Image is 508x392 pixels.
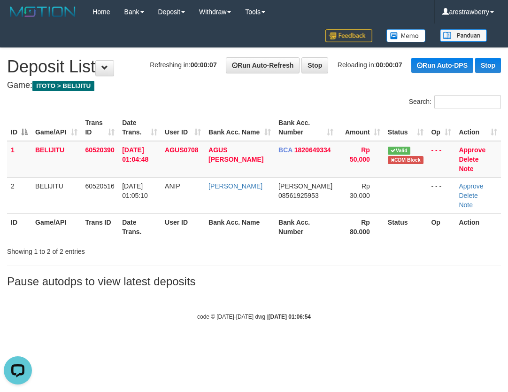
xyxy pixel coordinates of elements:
[275,213,337,240] th: Bank Acc. Number
[409,95,501,109] label: Search:
[376,61,402,69] strong: 00:00:07
[294,146,331,154] span: Copy 1820649334 to clipboard
[31,114,81,141] th: Game/API: activate to sort column ascending
[459,192,477,199] a: Delete
[4,4,32,32] button: Open LiveChat chat widget
[205,213,275,240] th: Bank Acc. Name
[455,213,501,240] th: Action
[459,165,473,172] a: Note
[350,182,370,199] span: Rp 30,000
[31,177,81,213] td: BELIJITU
[122,146,148,163] span: [DATE] 01:04:48
[384,213,428,240] th: Status
[269,314,311,320] strong: [DATE] 01:06:54
[7,114,31,141] th: ID: activate to sort column descending
[191,61,217,69] strong: 00:00:07
[7,177,31,213] td: 2
[208,146,263,163] a: AGUS [PERSON_NAME]
[165,146,199,154] span: AGUS0708
[388,147,410,155] span: Valid transaction
[278,192,319,199] span: Copy 08561925953 to clipboard
[427,141,455,178] td: - - -
[165,182,180,190] span: ANIP
[459,146,485,154] a: Approve
[337,114,384,141] th: Amount: activate to sort column ascending
[350,146,370,163] span: Rp 50,000
[427,177,455,213] td: - - -
[7,81,501,90] h4: Game:
[226,57,300,73] a: Run Auto-Refresh
[7,275,501,288] h3: Pause autodps to view latest deposits
[301,57,328,73] a: Stop
[7,5,78,19] img: MOTION_logo.png
[150,61,216,69] span: Refreshing in:
[161,213,205,240] th: User ID
[85,182,114,190] span: 60520516
[32,81,94,91] span: ITOTO > BELIJITU
[388,156,423,164] span: Transfer CDM blocked
[197,314,311,320] small: code © [DATE]-[DATE] dwg |
[459,201,473,209] a: Note
[459,182,483,190] a: Approve
[208,182,262,190] a: [PERSON_NAME]
[7,57,501,76] h1: Deposit List
[7,141,31,178] td: 1
[31,141,81,178] td: BELIJITU
[475,58,501,73] a: Stop
[85,146,114,154] span: 60520390
[325,29,372,42] img: Feedback.jpg
[455,114,501,141] th: Action: activate to sort column ascending
[337,213,384,240] th: Rp 80.000
[81,114,118,141] th: Trans ID: activate to sort column ascending
[386,29,426,42] img: Button%20Memo.svg
[278,182,332,190] span: [PERSON_NAME]
[411,58,473,73] a: Run Auto-DPS
[384,114,428,141] th: Status: activate to sort column ascending
[427,213,455,240] th: Op
[427,114,455,141] th: Op: activate to sort column ascending
[122,182,148,199] span: [DATE] 01:05:10
[440,29,487,42] img: panduan.png
[278,146,292,154] span: BCA
[275,114,337,141] th: Bank Acc. Number: activate to sort column ascending
[7,243,205,256] div: Showing 1 to 2 of 2 entries
[161,114,205,141] th: User ID: activate to sort column ascending
[459,156,478,163] a: Delete
[205,114,275,141] th: Bank Acc. Name: activate to sort column ascending
[118,114,161,141] th: Date Trans.: activate to sort column ascending
[31,213,81,240] th: Game/API
[338,61,402,69] span: Reloading in:
[118,213,161,240] th: Date Trans.
[434,95,501,109] input: Search:
[7,213,31,240] th: ID
[81,213,118,240] th: Trans ID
